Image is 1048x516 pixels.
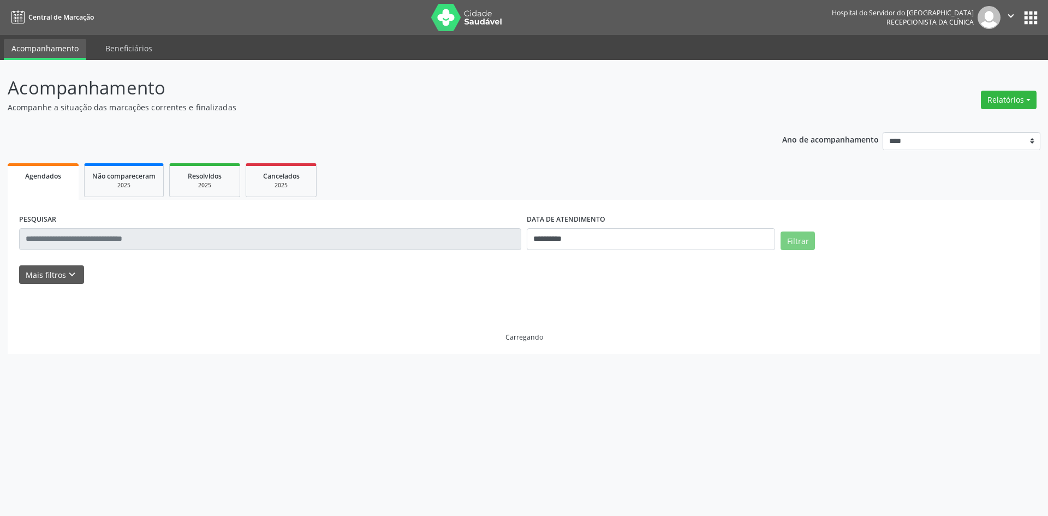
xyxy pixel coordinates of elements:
p: Acompanhamento [8,74,730,102]
button: apps [1021,8,1040,27]
span: Não compareceram [92,171,156,181]
i:  [1005,10,1017,22]
div: 2025 [177,181,232,189]
img: img [978,6,1001,29]
button: Mais filtroskeyboard_arrow_down [19,265,84,284]
a: Beneficiários [98,39,160,58]
a: Central de Marcação [8,8,94,26]
div: Hospital do Servidor do [GEOGRAPHIC_DATA] [832,8,974,17]
span: Resolvidos [188,171,222,181]
div: 2025 [92,181,156,189]
span: Agendados [25,171,61,181]
span: Cancelados [263,171,300,181]
div: Carregando [505,333,543,342]
label: DATA DE ATENDIMENTO [527,211,605,228]
a: Acompanhamento [4,39,86,60]
label: PESQUISAR [19,211,56,228]
span: Recepcionista da clínica [886,17,974,27]
div: 2025 [254,181,308,189]
p: Ano de acompanhamento [782,132,879,146]
span: Central de Marcação [28,13,94,22]
button: Filtrar [781,232,815,250]
p: Acompanhe a situação das marcações correntes e finalizadas [8,102,730,113]
button:  [1001,6,1021,29]
button: Relatórios [981,91,1037,109]
i: keyboard_arrow_down [66,269,78,281]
